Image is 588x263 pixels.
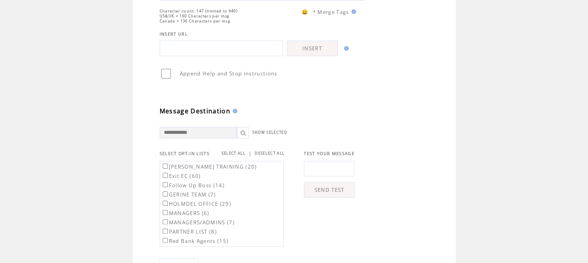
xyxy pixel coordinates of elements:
[163,238,168,243] input: Red Bank Agents (15)
[161,219,235,226] label: MANAGERS/ADMINS (7)
[160,31,188,37] span: INSERT URL
[161,237,229,244] label: Red Bank Agents (15)
[163,164,168,169] input: [PERSON_NAME] TRAINING (20)
[252,130,287,135] a: SHOW SELECTED
[302,9,308,15] span: 😀
[163,173,168,178] input: Exit EC (60)
[163,182,168,187] input: Follow Up Boss (14)
[161,172,201,179] label: Exit EC (60)
[161,182,225,189] label: Follow Up Boss (14)
[313,9,349,15] span: * Merge Tags
[180,70,278,77] span: Append Help and Stop instructions
[163,191,168,196] input: GERINE TEAM (7)
[161,191,216,198] label: GERINE TEAM (7)
[230,109,237,113] img: help.gif
[349,9,356,14] img: help.gif
[287,41,338,56] a: INSERT
[160,14,230,19] span: US&UK = 160 Characters per msg
[161,210,210,217] label: MANAGERS (6)
[161,163,257,170] label: [PERSON_NAME] TRAINING (20)
[342,46,349,51] img: help.gif
[163,201,168,206] input: HOLMDEL OFFICE (29)
[255,151,285,156] a: DESELECT ALL
[163,210,168,215] input: MANAGERS (6)
[161,228,217,235] label: PARTNER LIST (8)
[160,107,230,115] span: Message Destination
[160,19,230,24] span: Canada = 136 Characters per msg
[304,151,355,156] span: TEST YOUR MESSAGE
[222,151,245,156] a: SELECT ALL
[163,229,168,234] input: PARTNER LIST (8)
[160,9,238,14] span: Character count: 147 (limited to 640)
[160,151,210,156] span: SELECT OPT-IN LISTS
[249,150,252,157] span: |
[304,182,355,198] a: SEND TEST
[161,200,231,207] label: HOLMDEL OFFICE (29)
[163,219,168,224] input: MANAGERS/ADMINS (7)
